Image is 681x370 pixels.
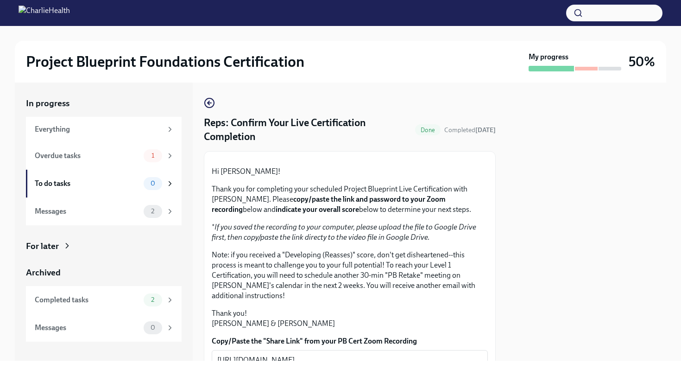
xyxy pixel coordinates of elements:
p: Note: if you received a "Developing (Reasses)" score, don't get disheartened--this process is mea... [212,250,488,301]
a: For later [26,240,182,252]
h2: Project Blueprint Foundations Certification [26,52,304,71]
p: Thank you for completing your scheduled Project Blueprint Live Certification with [PERSON_NAME]. ... [212,184,488,215]
img: CharlieHealth [19,6,70,20]
span: 0 [145,180,161,187]
strong: indicate your overall score [276,205,359,214]
a: Everything [26,117,182,142]
a: Messages0 [26,314,182,342]
strong: My progress [529,52,568,62]
span: 2 [145,296,160,303]
a: Messages2 [26,198,182,225]
span: Completed [444,126,496,134]
label: Copy/Paste the "Share Link" from your PB Cert Zoom Recording [212,336,488,346]
span: 0 [145,324,161,331]
div: Completed tasks [35,295,140,305]
div: Messages [35,323,140,333]
div: For later [26,240,59,252]
div: Overdue tasks [35,151,140,161]
strong: copy/paste the link and password to your Zoom recording [212,195,446,214]
a: Archived [26,267,182,279]
a: Overdue tasks1 [26,142,182,170]
div: Messages [35,206,140,217]
em: If you saved the recording to your computer, please upload the file to Google Drive first, then c... [212,223,476,242]
div: To do tasks [35,179,140,189]
span: Done [415,127,441,134]
a: Completed tasks2 [26,286,182,314]
a: In progress [26,97,182,109]
span: September 26th, 2025 12:46 [444,126,496,134]
span: 1 [146,152,160,159]
p: Hi [PERSON_NAME]! [212,166,488,177]
p: Thank you! [PERSON_NAME] & [PERSON_NAME] [212,308,488,329]
strong: [DATE] [475,126,496,134]
h4: Reps: Confirm Your Live Certification Completion [204,116,411,144]
h3: 50% [629,53,655,70]
div: Everything [35,124,162,134]
a: To do tasks0 [26,170,182,198]
span: 2 [145,208,160,215]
